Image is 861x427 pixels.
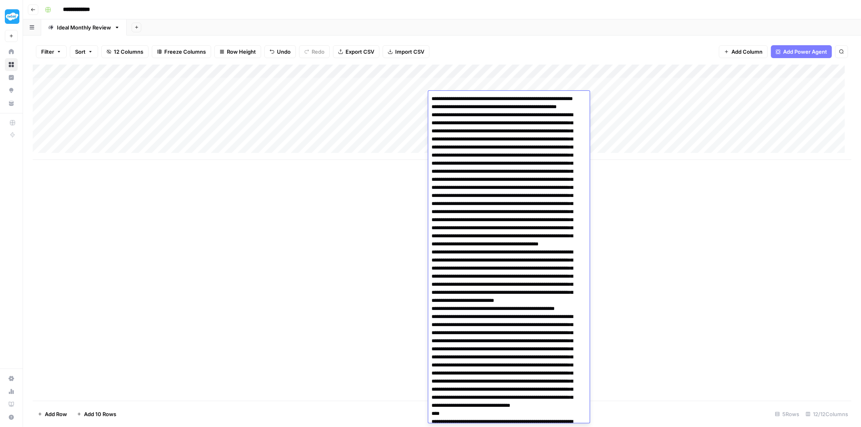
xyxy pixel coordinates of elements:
[5,84,18,97] a: Opportunities
[84,410,116,418] span: Add 10 Rows
[277,48,291,56] span: Undo
[802,408,851,421] div: 12/12 Columns
[5,71,18,84] a: Insights
[41,19,127,36] a: Ideal Monthly Review
[214,45,261,58] button: Row Height
[36,45,67,58] button: Filter
[5,385,18,398] a: Usage
[719,45,768,58] button: Add Column
[33,408,72,421] button: Add Row
[101,45,149,58] button: 12 Columns
[731,48,763,56] span: Add Column
[395,48,424,56] span: Import CSV
[57,23,111,31] div: Ideal Monthly Review
[72,408,121,421] button: Add 10 Rows
[264,45,296,58] button: Undo
[5,45,18,58] a: Home
[5,9,19,24] img: Twinkl Logo
[383,45,429,58] button: Import CSV
[772,408,802,421] div: 5 Rows
[312,48,325,56] span: Redo
[5,398,18,411] a: Learning Hub
[299,45,330,58] button: Redo
[227,48,256,56] span: Row Height
[346,48,374,56] span: Export CSV
[152,45,211,58] button: Freeze Columns
[5,97,18,110] a: Your Data
[5,372,18,385] a: Settings
[783,48,827,56] span: Add Power Agent
[45,410,67,418] span: Add Row
[771,45,832,58] button: Add Power Agent
[5,411,18,424] button: Help + Support
[333,45,379,58] button: Export CSV
[5,6,18,27] button: Workspace: Twinkl
[5,58,18,71] a: Browse
[75,48,86,56] span: Sort
[41,48,54,56] span: Filter
[114,48,143,56] span: 12 Columns
[70,45,98,58] button: Sort
[164,48,206,56] span: Freeze Columns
